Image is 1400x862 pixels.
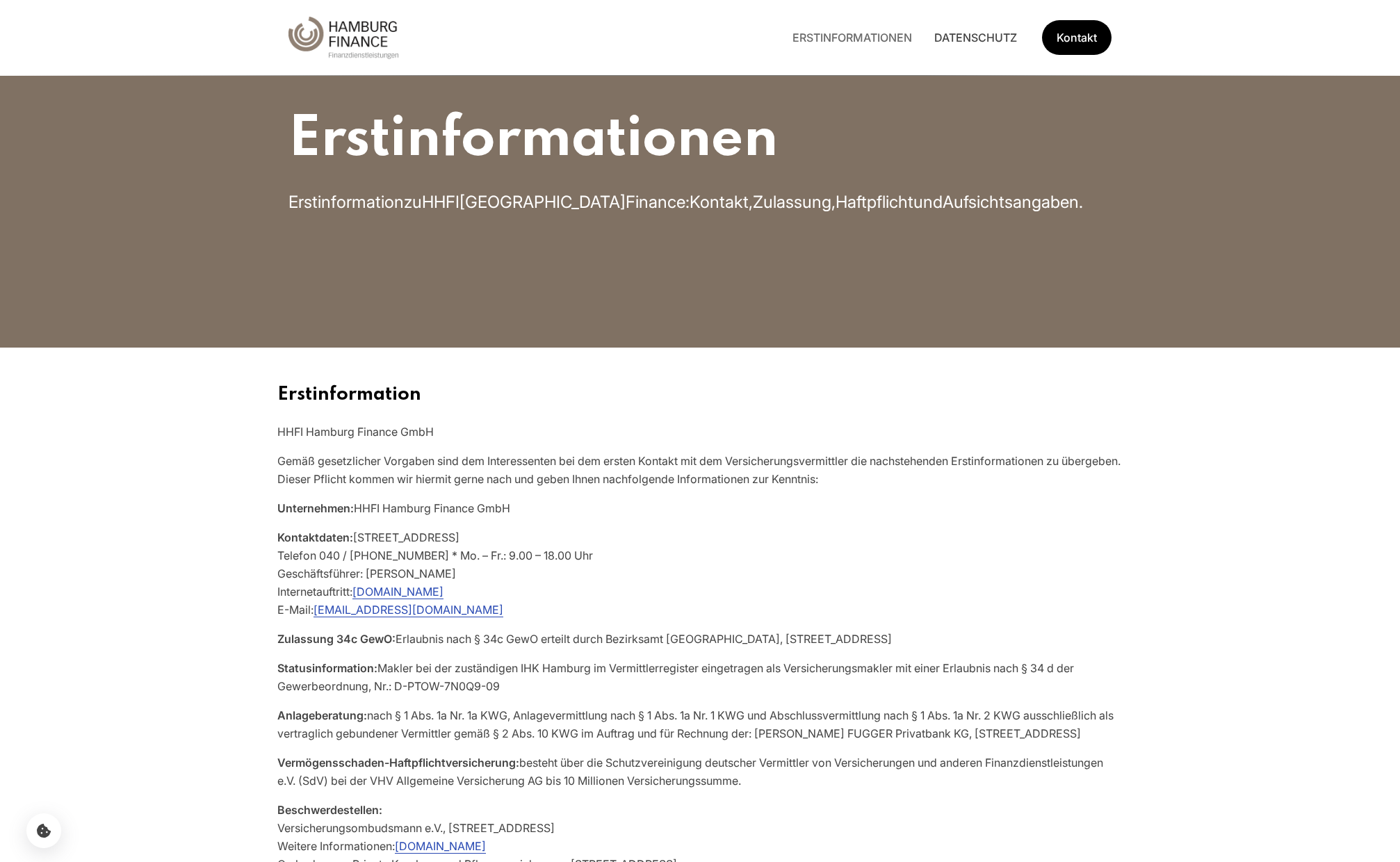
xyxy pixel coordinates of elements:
span: Erstinformationen [288,112,778,168]
a: Get Started [1042,20,1112,55]
span: Aufsichtsangaben. [943,192,1083,212]
p: HHFI Hamburg Finance GmbH [277,423,1123,452]
a: DATENSCHUTZ [923,31,1028,44]
h2: Erstinformation [277,384,1123,417]
p: nach § 1 Abs. 1a Nr. 1a KWG, Anlagevermittlung nach § 1 Abs. 1a Nr. 1 KWG und Abschlussvermittlun... [277,706,1123,754]
strong: Unternehmen: [277,501,354,515]
p: Makler bei der zuständigen IHK Hamburg im Vermittlerregister eingetragen als Versicherungsmakler ... [277,659,1123,706]
img: hhvw logo [288,17,398,59]
p: Gemäß gesetzlicher Vorgaben sind dem Interessenten bei dem ersten Kontakt mit dem Versicherungsve... [277,452,1123,499]
strong: Beschwerdestellen: [277,803,382,817]
span: Zulassung, [753,192,836,212]
span: Finance: [626,192,690,212]
a: ERSTINFORMATIONEN [781,31,923,44]
p: HHFI Hamburg Finance GmbH [277,499,1123,528]
button: Cookie-Einstellungen öffnen [26,813,61,848]
p: Erlaubnis nach § 34c GewO erteilt durch Bezirksamt [GEOGRAPHIC_DATA], [STREET_ADDRESS] [277,630,1123,659]
strong: Statusinformation: [277,661,377,675]
strong: Anlageberatung: [277,708,367,722]
span: Kontakt, [690,192,753,212]
p: [STREET_ADDRESS] Telefon 040 / [PHONE_NUMBER] * Mo. – Fr.: 9.00 – 18.00 Uhr Geschäftsführer: [PER... [277,528,1123,630]
span: HHFI [422,192,459,212]
span: Erstinformation [288,192,404,212]
span: [GEOGRAPHIC_DATA] [459,192,626,212]
a: [DOMAIN_NAME] [352,585,443,599]
strong: Vermögensschaden-Haftpflichtversicherung: [277,756,519,770]
a: Hauptseite besuchen [288,17,398,59]
strong: Zulassung 34c GewO: [277,632,396,646]
span: zu [404,192,422,212]
span: und [913,192,943,212]
strong: Kontaktdaten: [277,530,353,544]
a: [DOMAIN_NAME] [395,839,486,853]
span: Haftpflicht [836,192,913,212]
p: besteht über die Schutzvereinigung deutscher Vermittler von Versicherungen und anderen Finanzdien... [277,754,1123,801]
a: [EMAIL_ADDRESS][DOMAIN_NAME] [314,603,503,617]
